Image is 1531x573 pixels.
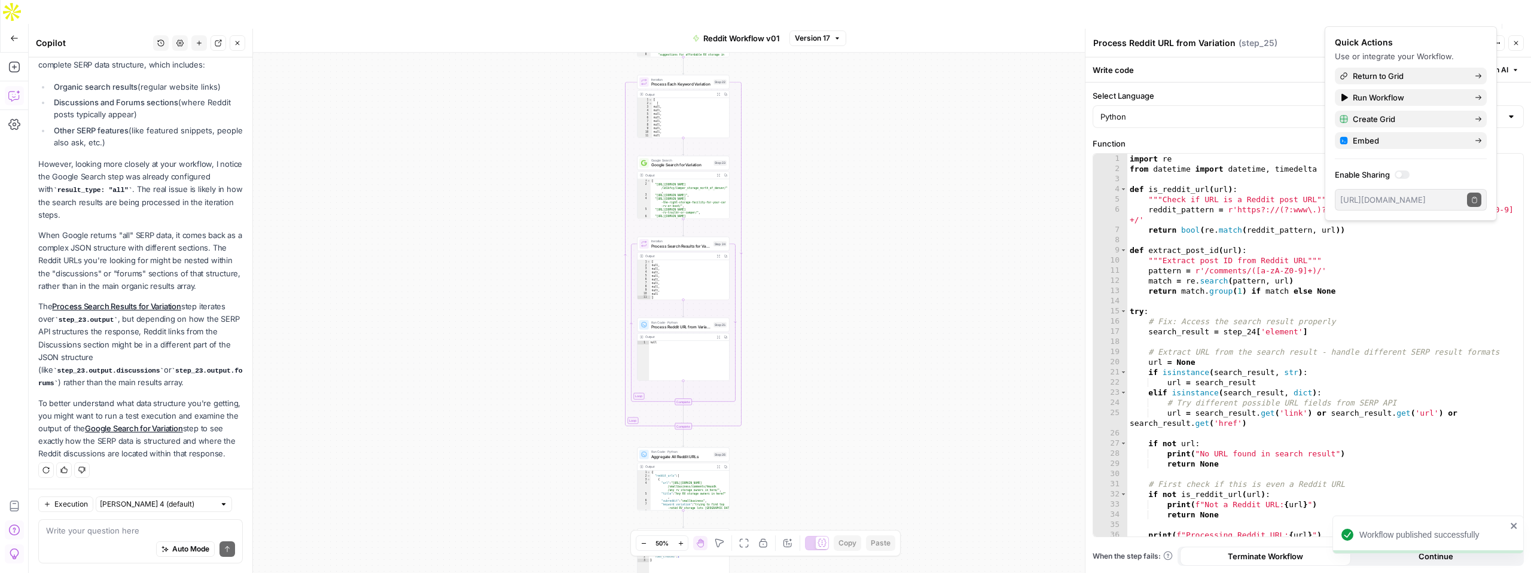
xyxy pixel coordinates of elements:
div: 10 [1093,255,1127,266]
div: 22 [1093,377,1127,388]
input: Python [1100,111,1502,123]
span: Toggle code folding, rows 27 through 29 [1120,438,1127,449]
label: Select Language [1093,90,1524,102]
div: Output [645,464,713,469]
button: Auto Mode [156,541,215,557]
div: 1 [638,179,651,182]
div: 5 [638,112,652,116]
div: 20 [1093,357,1127,367]
div: 23 [1093,388,1127,398]
span: Process Search Results for Variation [651,243,711,249]
code: step_23.output [54,316,118,324]
div: 10 [638,130,652,134]
g: Edge from step_21 to step_22 [682,57,684,74]
div: 33 [1093,499,1127,510]
span: Use or integrate your Workflow. [1335,51,1454,61]
div: Workflow published successfully [1359,529,1506,541]
div: 7 [638,281,651,285]
li: (where Reddit posts typically appear) [51,96,243,120]
span: Toggle code folding, rows 9 through 13 [1120,245,1127,255]
span: Create Grid [1353,113,1465,125]
div: Step 26 [713,452,727,457]
button: Continue [1351,547,1522,566]
div: 5 [638,208,651,215]
span: Run Code · Python [651,449,711,454]
div: 7 [638,120,652,123]
div: 21 [1093,367,1127,377]
div: 6 [638,499,651,502]
div: 29 [1093,459,1127,469]
li: (regular website links) [51,81,243,93]
span: Embed [1353,135,1465,147]
span: 50% [655,538,669,548]
div: 2 [638,264,651,267]
div: 13 [1093,286,1127,296]
span: Auto Mode [172,544,209,554]
div: 1 [638,98,652,102]
div: Write code [1085,57,1531,82]
span: Toggle code folding, rows 2 through 12 [649,102,652,105]
div: 19 [1093,347,1127,357]
div: Complete [637,423,729,429]
div: 36 [1093,530,1127,540]
div: 4 [638,197,651,208]
span: Toggle code folding, rows 23 through 25 [1120,388,1127,398]
span: Process Reddit URL from Variation [651,324,711,330]
div: 12 [638,138,652,141]
a: When the step fails: [1093,551,1173,562]
div: 32 [1093,489,1127,499]
div: Output [645,92,713,97]
div: 1 [638,471,651,474]
div: Output [645,334,713,339]
div: 11 [638,134,652,138]
div: 5 [638,274,651,278]
label: Enable Sharing [1335,169,1487,181]
div: 6 [1093,205,1127,225]
a: Process Search Results for Variation [52,301,181,311]
span: Version 17 [795,33,830,44]
div: Output [645,254,713,258]
div: 15 [1093,306,1127,316]
div: 24 [1093,398,1127,408]
div: 1 [638,341,649,345]
div: 5 [1093,194,1127,205]
span: Execution [54,499,88,510]
div: 8 [638,510,651,513]
div: Copilot [36,37,150,49]
input: Claude Sonnet 4 (default) [100,498,215,510]
div: Complete [675,398,691,405]
div: Run Code · PythonAggregate All Reddit URLsStep 26Output{ "reddit_urls":[ { "url":"[URL][DOMAIN_NA... [637,447,729,510]
div: 11 [638,295,651,299]
div: 6 [638,278,651,281]
div: 9 [1093,245,1127,255]
textarea: Process Reddit URL from Variation [1093,37,1236,49]
div: 1 [1093,154,1127,164]
div: 3 [638,559,649,562]
span: Iteration [651,239,711,243]
div: 2 [638,102,652,105]
div: 16 [1093,316,1127,327]
div: 8 [638,53,651,60]
span: Toggle code folding, rows 2 through 10 [647,474,650,478]
div: 8 [1093,235,1127,245]
span: Google Search for Variation [651,162,711,168]
div: LoopIterationProcess Search Results for VariationStep 24Output[null,null,null,null,null,null,null... [637,237,729,300]
div: 4 [1093,184,1127,194]
div: 1 [638,260,651,264]
p: The step iterates over , but depending on how the SERP API structures the response, Reddit links ... [38,300,243,389]
p: When Google returns "all" SERP data, it comes back as a complex JSON structure with different sec... [38,229,243,292]
span: Toggle code folding, rows 1 through 13 [647,471,650,474]
div: Complete [637,398,729,405]
span: Google Search [651,158,711,163]
div: Step 23 [713,160,727,166]
div: 35 [1093,520,1127,530]
div: 18 [1093,337,1127,347]
strong: Other SERP features [54,126,129,135]
div: 3 [638,267,651,271]
div: 8 [638,285,651,288]
button: Execution [38,496,93,512]
g: Edge from step_26 to step_27 [682,510,684,528]
div: 4 [638,481,651,492]
div: 31 [1093,479,1127,489]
